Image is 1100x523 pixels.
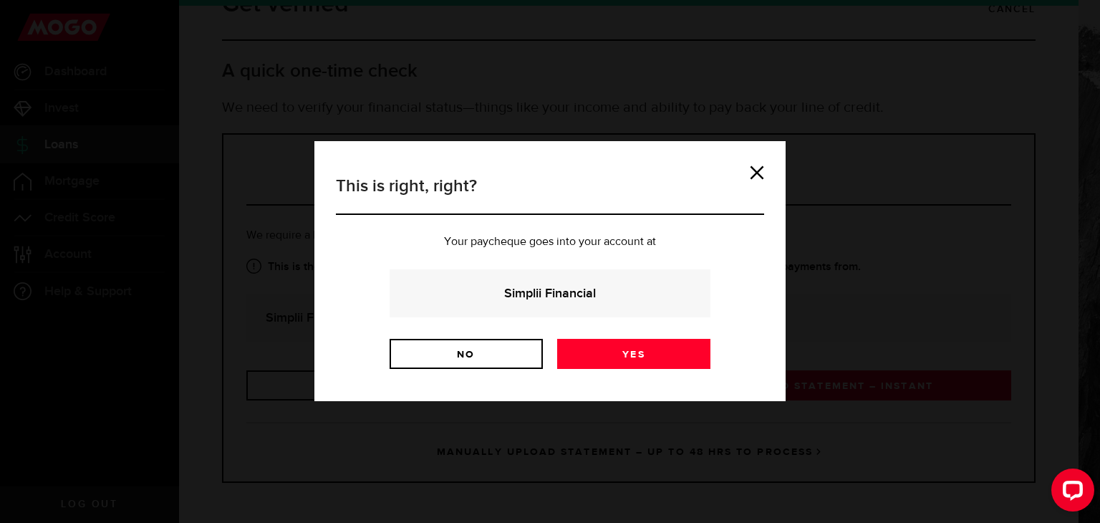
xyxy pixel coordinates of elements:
[1040,463,1100,523] iframe: LiveChat chat widget
[336,173,764,215] h3: This is right, right?
[409,284,691,303] strong: Simplii Financial
[336,236,764,248] p: Your paycheque goes into your account at
[557,339,710,369] a: Yes
[390,339,543,369] a: No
